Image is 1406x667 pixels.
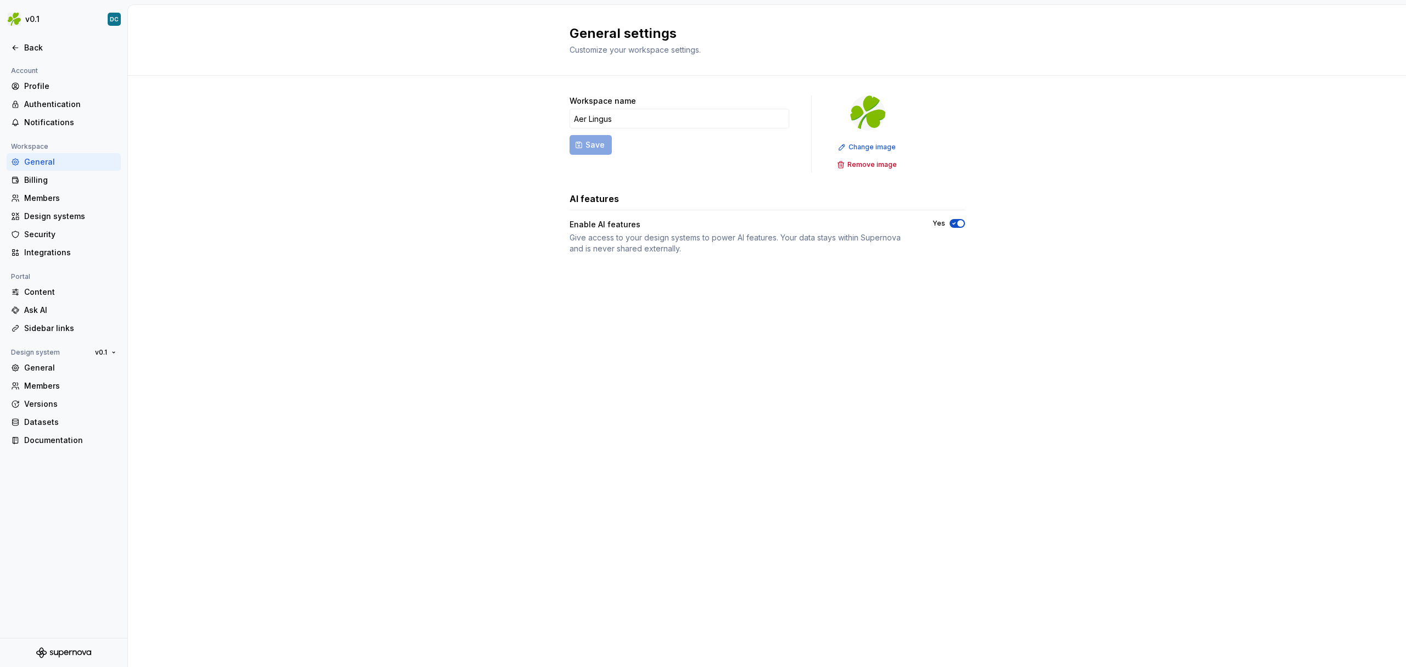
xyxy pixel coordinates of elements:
label: Workspace name [570,96,636,107]
div: Give access to your design systems to power AI features. Your data stays within Supernova and is ... [570,232,913,254]
div: DC [110,15,119,24]
div: Back [24,42,116,53]
a: Design systems [7,208,121,225]
div: General [24,156,116,167]
img: 56b5df98-d96d-4d7e-807c-0afdf3bdaefa.png [8,13,21,26]
div: Documentation [24,435,116,446]
a: Documentation [7,431,121,449]
div: Enable AI features [570,219,913,230]
div: Profile [24,81,116,92]
a: Content [7,283,121,301]
div: Ask AI [24,305,116,316]
div: Design systems [24,211,116,222]
button: v0.1DC [2,7,125,31]
div: Integrations [24,247,116,258]
div: v0.1 [25,14,40,25]
h2: General settings [570,25,952,42]
a: General [7,359,121,377]
div: Account [7,64,42,77]
svg: Supernova Logo [36,647,91,658]
a: Sidebar links [7,320,121,337]
div: Notifications [24,117,116,128]
h3: AI features [570,192,619,205]
a: Back [7,39,121,57]
a: General [7,153,121,171]
div: Portal [7,270,35,283]
div: Authentication [24,99,116,110]
div: General [24,362,116,373]
span: Change image [849,143,896,152]
a: Datasets [7,413,121,431]
div: Members [24,380,116,391]
a: Security [7,226,121,243]
button: Change image [835,139,901,155]
img: 56b5df98-d96d-4d7e-807c-0afdf3bdaefa.png [850,96,885,131]
a: Notifications [7,114,121,131]
a: Ask AI [7,301,121,319]
div: Versions [24,399,116,410]
div: Security [24,229,116,240]
div: Members [24,193,116,204]
a: Billing [7,171,121,189]
a: Integrations [7,244,121,261]
a: Members [7,377,121,395]
div: Content [24,287,116,298]
div: Datasets [24,417,116,428]
label: Yes [933,219,945,228]
div: Design system [7,346,64,359]
span: Remove image [847,160,897,169]
div: Workspace [7,140,53,153]
a: Members [7,189,121,207]
span: Customize your workspace settings. [570,45,701,54]
a: Profile [7,77,121,95]
span: v0.1 [95,348,107,357]
div: Billing [24,175,116,186]
a: Versions [7,395,121,413]
a: Authentication [7,96,121,113]
button: Remove image [834,157,902,172]
div: Sidebar links [24,323,116,334]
